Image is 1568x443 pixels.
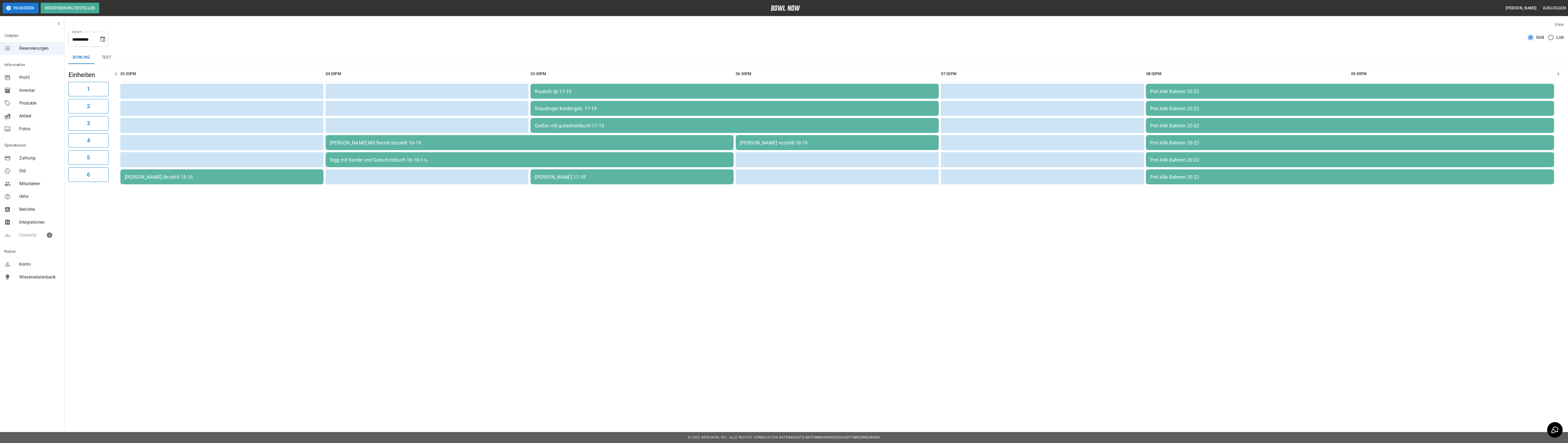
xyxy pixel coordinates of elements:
button: 4 [68,133,109,148]
button: Reservierung erstellen [41,3,100,13]
th: 03:00PM [120,66,323,82]
h6: 1 [87,85,90,93]
span: Wissensdatenbank [19,274,60,280]
span: © 2022 BowlNow, Inc. Alle Rechte vorbehalten. [688,436,779,439]
img: logo [771,5,800,11]
div: Raubolt 3p 17-19 [535,89,934,94]
span: Std [19,168,60,174]
span: Fotos [19,126,60,132]
button: 6 [68,167,109,182]
div: [PERSON_NAME] Bezahlt 15-16 [125,174,319,180]
th: 09:00PM [1351,66,1554,82]
span: List [1556,34,1564,41]
div: Staudinger Kindergeb. 17-19 [535,106,934,111]
h5: Einheiten [68,71,109,79]
button: 2 [68,99,109,113]
span: Profil [19,74,60,81]
span: Inventar [19,87,60,94]
div: Peri Alle Bahnen 20-22 [1150,174,1550,180]
th: 07:00PM [941,66,1144,82]
span: Reservierungen [19,45,60,52]
span: Hilfe [19,193,60,200]
span: Konto [19,261,60,268]
span: Grid [1536,34,1544,41]
button: 3 [68,116,109,131]
div: Peri Alle Bahnen 20-22 [1150,123,1550,128]
div: [PERSON_NAME] vezahlt 18-19 [740,140,934,146]
div: Gießer mit gutscheinbuch 17-19 [535,123,934,128]
h6: 5 [87,153,90,162]
span: Artikel [19,113,60,119]
a: Datenschutz-Bestimmungen [779,436,833,439]
div: Peri Alle Bahnen 20-22 [1150,106,1550,111]
th: 04:00PM [326,66,529,82]
button: test [94,51,119,64]
div: Peri Alle Bahnen 20-22 [1150,157,1550,163]
button: 1 [68,82,109,96]
th: 05:00PM [531,66,734,82]
span: Berichte [19,206,60,213]
button: Pausieren [3,3,39,13]
div: [PERSON_NAME] 17-18 [535,174,729,180]
h6: 2 [87,102,90,110]
h6: 6 [87,170,90,179]
h6: 4 [87,136,90,145]
h6: 3 [87,119,90,128]
span: Produkte [19,100,60,106]
span: Zahlung [19,155,60,161]
a: Geschäftsbedingungen [834,436,880,439]
th: 06:00PM [736,66,939,82]
table: sticky table [118,64,1556,186]
button: Bowling [68,51,94,64]
button: [PERSON_NAME] [1504,3,1539,13]
th: 08:00PM [1146,66,1349,82]
button: Ausloggen [1541,3,1568,13]
div: Sigg mit Bande und Gutscheinbuch 16-18 n.s. [330,157,729,163]
div: Peri Alle Bahnen 20-22 [1150,140,1550,146]
span: Integrationen [19,219,60,226]
div: [PERSON_NAME] Mit Bande bezahlt 16-18 [330,140,729,146]
span: Mitarbeiter [19,181,60,187]
label: View [1554,22,1564,27]
button: 5 [68,150,109,165]
div: inventory tabs [68,51,1564,64]
div: Peri Alle Bahnen 20-22 [1150,89,1550,94]
button: Choose date, selected date is 10. Sep. 2025 [97,34,108,45]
